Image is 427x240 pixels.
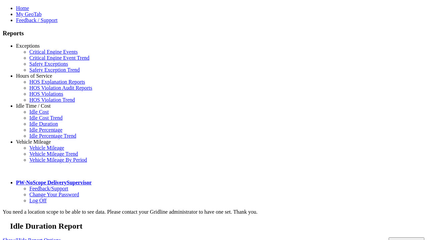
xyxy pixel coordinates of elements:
a: Idle Duration [29,121,58,127]
a: Idle Percentage [29,127,62,133]
a: Feedback / Support [16,17,57,23]
a: Critical Engine Event Trend [29,55,89,61]
a: Log Off [29,198,47,203]
a: HOS Violation Audit Reports [29,85,92,91]
a: Hours of Service [16,73,52,79]
a: Home [16,5,29,11]
h2: Idle Duration Report [10,222,424,231]
a: HOS Violations [29,91,63,97]
a: Safety Exception Trend [29,67,80,73]
a: Idle Percentage Trend [29,133,76,139]
a: Vehicle Mileage By Period [29,157,87,163]
a: Change Your Password [29,192,79,197]
h3: Reports [3,30,424,37]
a: Vehicle Mileage [29,145,64,151]
a: Idle Time / Cost [16,103,51,109]
a: Critical Engine Events [29,49,78,55]
a: My GeoTab [16,11,42,17]
a: Idle Cost Trend [29,115,63,121]
a: Safety Exceptions [29,61,68,67]
div: You need a location scope to be able to see data. Please contact your Gridline administrator to h... [3,209,424,215]
a: Vehicle Mileage Trend [29,151,78,157]
a: PW-NoScope DeliverySupervisor [16,180,91,185]
a: HOS Explanation Reports [29,79,85,85]
a: Vehicle Mileage [16,139,51,145]
a: Idle Cost [29,109,49,115]
a: Feedback/Support [29,186,68,191]
a: HOS Violation Trend [29,97,75,103]
a: Exceptions [16,43,40,49]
